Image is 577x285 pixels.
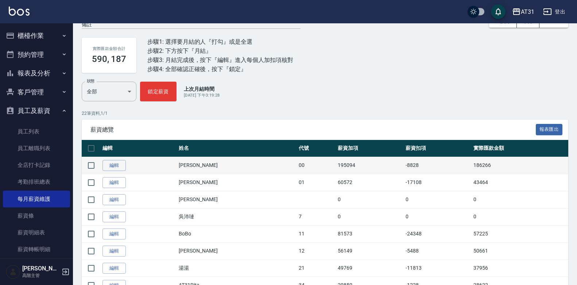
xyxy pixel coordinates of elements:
[177,225,297,242] td: BoBo
[9,7,30,16] img: Logo
[404,259,472,277] td: -11813
[404,242,472,259] td: -5488
[102,263,126,274] a: 編輯
[92,54,127,64] h3: 590, 187
[102,177,126,188] a: 編輯
[184,93,220,98] span: [DATE] 下午3:19:28
[22,272,59,279] p: 高階主管
[184,85,220,93] p: 上次月結時間
[297,157,336,174] td: 00
[177,208,297,225] td: 吳沛璉
[297,140,336,157] th: 代號
[404,157,472,174] td: -8828
[297,208,336,225] td: 7
[3,64,70,83] button: 報表及分析
[297,174,336,191] td: 01
[177,157,297,174] td: [PERSON_NAME]
[472,191,568,208] td: 0
[472,174,568,191] td: 43464
[147,46,293,55] div: 步驟2: 下方按下『月結』
[404,191,472,208] td: 0
[509,4,537,19] button: AT31
[336,191,404,208] td: 0
[177,242,297,259] td: [PERSON_NAME]
[297,242,336,259] td: 12
[3,224,70,241] a: 薪資明細表
[3,207,70,224] a: 薪資條
[521,7,534,16] div: AT31
[177,191,297,208] td: [PERSON_NAME]
[22,265,59,272] h5: [PERSON_NAME]
[102,160,126,171] a: 編輯
[3,83,70,102] button: 客戶管理
[297,259,336,277] td: 21
[147,55,293,65] div: 步驟3: 月結完成後，按下『編輯』進入每個人加扣項核對
[147,37,293,46] div: 步驟1: 選擇要月結的人『打勾』或是全選
[90,126,536,133] span: 薪資總覽
[536,126,563,133] a: 報表匯出
[336,208,404,225] td: 0
[102,246,126,257] a: 編輯
[3,123,70,140] a: 員工列表
[472,225,568,242] td: 57225
[3,173,70,190] a: 考勤排班總表
[336,259,404,277] td: 49769
[404,174,472,191] td: -17108
[3,101,70,120] button: 員工及薪資
[177,259,297,277] td: 湯湯
[102,194,126,206] a: 編輯
[472,140,568,157] th: 實際匯款金額
[540,5,568,19] button: 登出
[3,157,70,173] a: 全店打卡記錄
[6,265,20,279] img: Person
[147,65,293,74] div: 步驟4: 全部確認正確後，按下『鎖定』
[404,140,472,157] th: 薪資扣項
[3,140,70,157] a: 員工離職列表
[101,140,177,157] th: 編輯
[404,208,472,225] td: 0
[177,140,297,157] th: 姓名
[3,26,70,45] button: 櫃檯作業
[82,110,568,117] p: 22 筆資料, 1 / 1
[102,211,126,223] a: 編輯
[536,124,563,135] button: 報表匯出
[336,225,404,242] td: 81573
[491,4,506,19] button: save
[336,140,404,157] th: 薪資加項
[87,78,94,84] label: 狀態
[336,242,404,259] td: 56149
[336,174,404,191] td: 60572
[90,46,128,51] h2: 實際匯款金額合計
[3,241,70,258] a: 薪資轉帳明細
[3,45,70,64] button: 預約管理
[472,242,568,259] td: 50661
[472,157,568,174] td: 186266
[297,225,336,242] td: 11
[404,225,472,242] td: -24348
[472,208,568,225] td: 0
[82,82,136,101] div: 全部
[336,157,404,174] td: 195094
[472,259,568,277] td: 37956
[177,174,297,191] td: [PERSON_NAME]
[140,82,177,101] button: 鎖定薪資
[102,229,126,240] a: 編輯
[3,191,70,207] a: 每月薪資維護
